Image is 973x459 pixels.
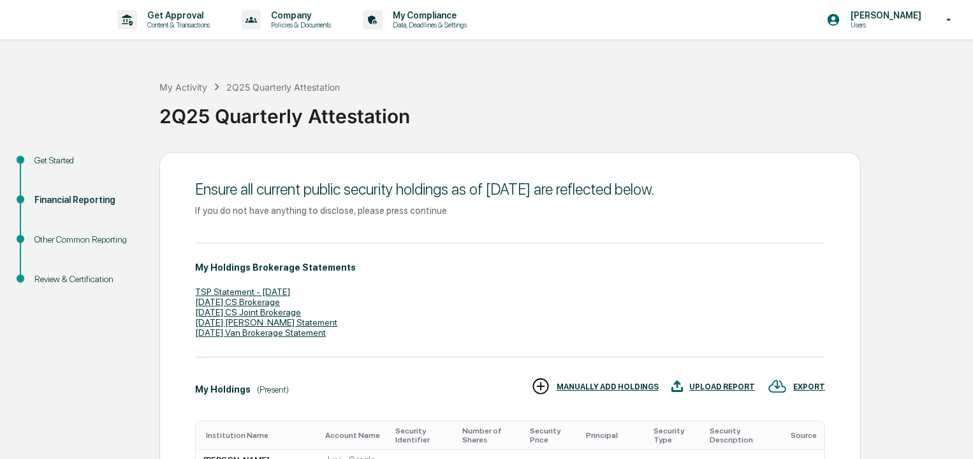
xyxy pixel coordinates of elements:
div: Toggle SortBy [462,426,520,444]
div: [DATE] Van Brokerage Statement [195,327,825,338]
div: My Holdings Brokerage Statements [195,262,356,273]
p: Content & Transactions [137,20,216,29]
div: Toggle SortBy [710,426,775,444]
div: If you do not have anything to disclose, please press continue. [195,205,825,216]
div: Toggle SortBy [791,431,819,440]
div: Toggle SortBy [395,426,452,444]
div: Other Common Reporting [34,233,139,246]
div: Financial Reporting [34,193,139,207]
div: [DATE] CS Joint Brokerage [195,307,825,317]
img: logo [31,10,92,30]
div: [DATE] [PERSON_NAME] Statement [195,317,825,327]
div: TSP Statement - [DATE] [195,287,825,297]
div: Toggle SortBy [654,426,699,444]
p: My Compliance [383,10,473,20]
div: My Holdings [195,384,251,395]
p: Data, Deadlines & Settings [383,20,473,29]
p: Policies & Documents [261,20,337,29]
p: Users [840,20,928,29]
div: EXPORT [793,382,825,391]
div: Review & Certification [34,273,139,286]
div: Toggle SortBy [325,431,385,440]
div: MANUALLY ADD HOLDINGS [557,382,659,391]
img: MANUALLY ADD HOLDINGS [531,377,550,396]
div: 2Q25 Quarterly Attestation [226,82,340,93]
div: Toggle SortBy [530,426,576,444]
div: Get Started [34,154,139,167]
p: Company [261,10,337,20]
div: [DATE] CS Brokerage [195,297,825,307]
div: Ensure all current public security holdings as of [DATE] are reflected below. [195,180,825,199]
div: Toggle SortBy [206,431,315,440]
p: [PERSON_NAME] [840,10,928,20]
p: Get Approval [137,10,216,20]
img: UPLOAD REPORT [671,377,683,396]
img: EXPORT [768,377,787,396]
div: My Activity [159,82,207,93]
div: Toggle SortBy [586,431,643,440]
div: (Present) [257,384,289,395]
div: UPLOAD REPORT [689,382,755,391]
div: 2Q25 Quarterly Attestation [159,94,967,128]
